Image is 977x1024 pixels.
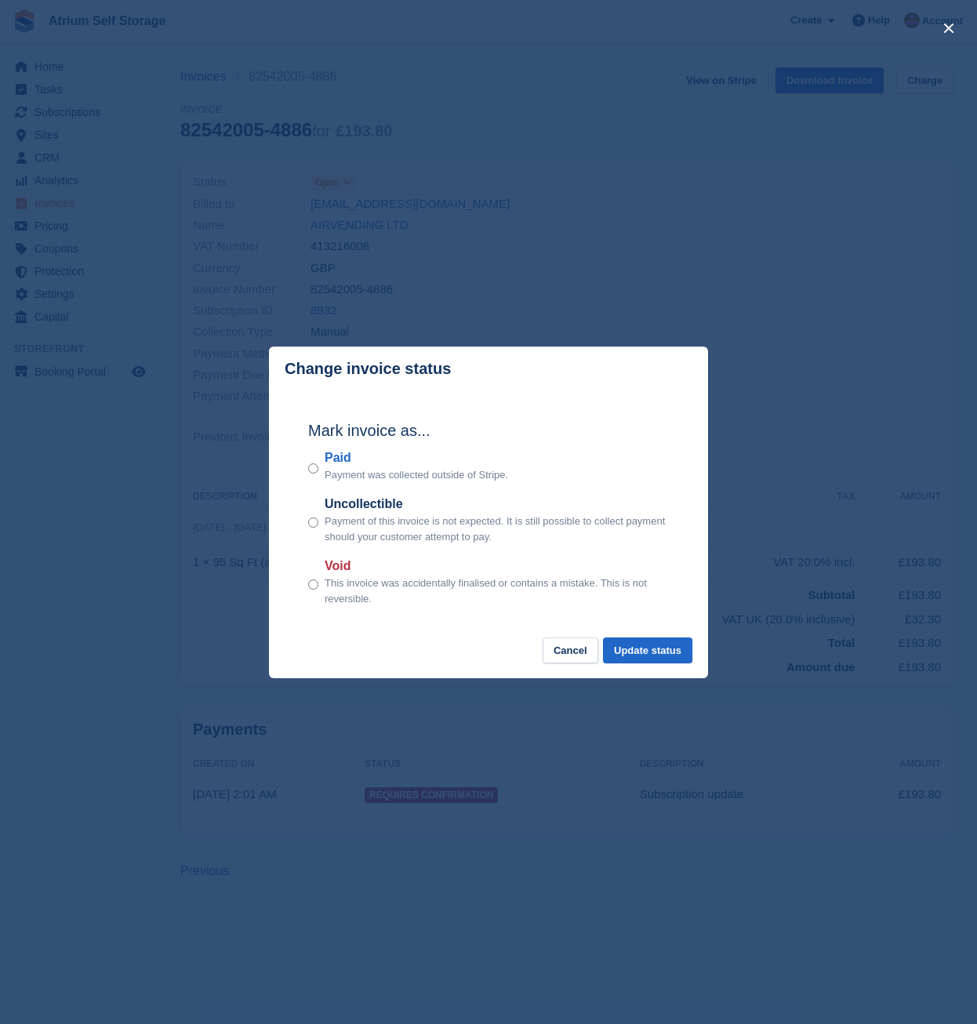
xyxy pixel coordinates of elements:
button: Update status [603,637,692,663]
h2: Mark invoice as... [308,419,669,442]
label: Paid [325,448,508,467]
button: close [936,16,961,41]
label: Uncollectible [325,495,669,514]
p: This invoice was accidentally finalised or contains a mistake. This is not reversible. [325,576,669,606]
button: Cancel [543,637,598,663]
p: Payment was collected outside of Stripe. [325,467,508,483]
p: Payment of this invoice is not expected. It is still possible to collect payment should your cust... [325,514,669,544]
label: Void [325,557,669,576]
p: Change invoice status [285,360,451,378]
